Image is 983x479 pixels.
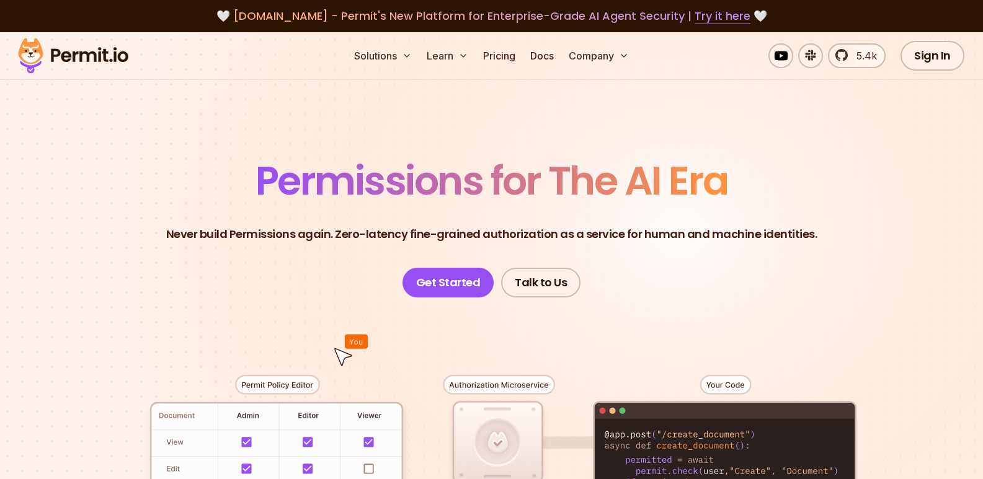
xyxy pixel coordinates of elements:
button: Company [564,43,634,68]
button: Solutions [349,43,417,68]
span: Permissions for The AI Era [256,153,728,208]
span: 5.4k [849,48,877,63]
p: Never build Permissions again. Zero-latency fine-grained authorization as a service for human and... [166,226,817,243]
a: Pricing [478,43,520,68]
img: Permit logo [12,35,134,77]
button: Learn [422,43,473,68]
a: Docs [525,43,559,68]
a: Sign In [901,41,964,71]
span: [DOMAIN_NAME] - Permit's New Platform for Enterprise-Grade AI Agent Security | [233,8,750,24]
a: Get Started [403,268,494,297]
div: 🤍 🤍 [30,7,953,25]
a: Talk to Us [501,268,580,297]
a: 5.4k [828,43,886,68]
a: Try it here [695,8,750,24]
